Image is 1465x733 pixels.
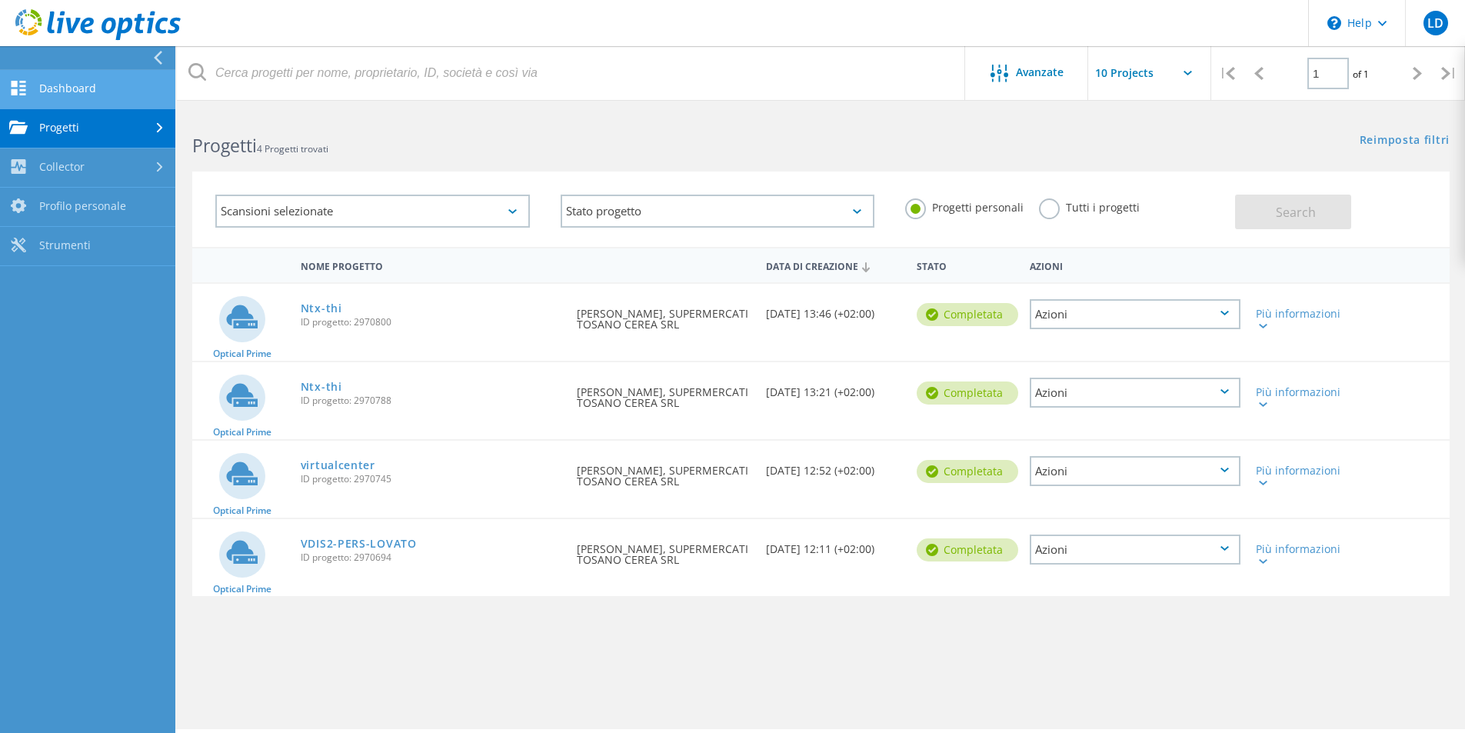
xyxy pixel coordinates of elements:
[177,46,966,100] input: Cerca progetti per nome, proprietario, ID, società e così via
[213,428,271,437] span: Optical Prime
[1327,16,1341,30] svg: \n
[301,475,562,484] span: ID progetto: 2970745
[758,519,909,570] div: [DATE] 12:11 (+02:00)
[1235,195,1351,229] button: Search
[569,362,757,424] div: [PERSON_NAME], SUPERMERCATI TOSANO CEREA SRL
[15,32,181,43] a: Live Optics Dashboard
[1256,387,1341,408] div: Più informazioni
[758,441,909,491] div: [DATE] 12:52 (+02:00)
[301,381,342,392] a: Ntx-thi
[301,538,417,549] a: VDIS2-PERS-LOVATO
[213,506,271,515] span: Optical Prime
[1256,465,1341,487] div: Più informazioni
[213,349,271,358] span: Optical Prime
[1030,456,1240,486] div: Azioni
[917,381,1018,405] div: Completata
[561,195,875,228] div: Stato progetto
[1256,544,1341,565] div: Più informazioni
[758,251,909,280] div: Data di creazione
[1256,308,1341,330] div: Più informazioni
[257,142,328,155] span: 4 Progetti trovati
[301,553,562,562] span: ID progetto: 2970694
[569,284,757,345] div: [PERSON_NAME], SUPERMERCATI TOSANO CEREA SRL
[301,303,342,314] a: Ntx-thi
[192,133,257,158] b: Progetti
[301,460,375,471] a: virtualcenter
[1276,204,1316,221] span: Search
[215,195,530,228] div: Scansioni selezionate
[917,538,1018,561] div: Completata
[1016,67,1064,78] span: Avanzate
[905,198,1024,213] label: Progetti personali
[1433,46,1465,101] div: |
[1022,251,1248,279] div: Azioni
[758,284,909,335] div: [DATE] 13:46 (+02:00)
[758,362,909,413] div: [DATE] 13:21 (+02:00)
[917,303,1018,326] div: Completata
[1030,535,1240,565] div: Azioni
[301,396,562,405] span: ID progetto: 2970788
[569,441,757,502] div: [PERSON_NAME], SUPERMERCATI TOSANO CEREA SRL
[1030,378,1240,408] div: Azioni
[1427,17,1443,29] span: LD
[301,318,562,327] span: ID progetto: 2970800
[1360,135,1450,148] a: Reimposta filtri
[1039,198,1140,213] label: Tutti i progetti
[1211,46,1243,101] div: |
[213,585,271,594] span: Optical Prime
[1030,299,1240,329] div: Azioni
[293,251,570,279] div: Nome progetto
[1353,68,1369,81] span: of 1
[909,251,1022,279] div: Stato
[917,460,1018,483] div: Completata
[569,519,757,581] div: [PERSON_NAME], SUPERMERCATI TOSANO CEREA SRL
